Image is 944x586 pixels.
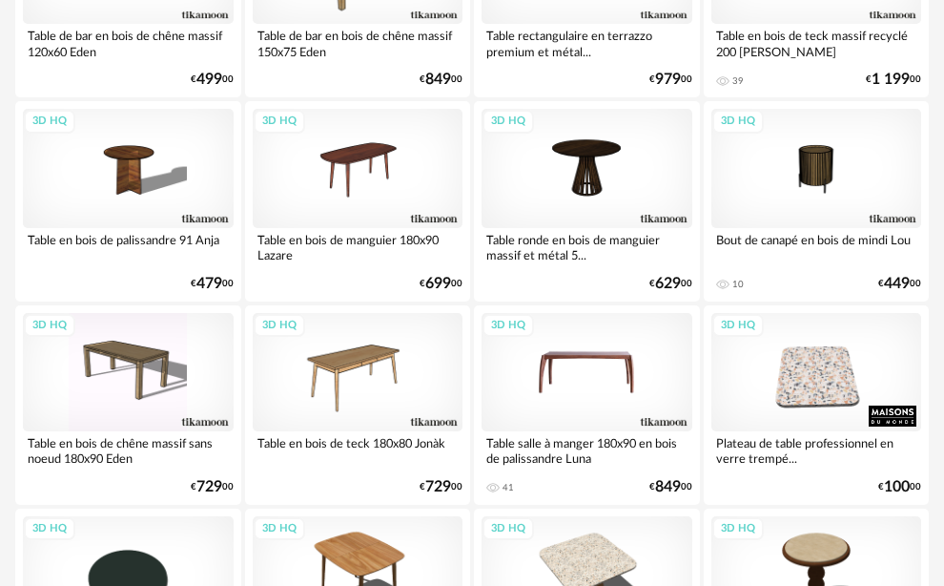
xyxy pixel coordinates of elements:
[24,314,75,338] div: 3D HQ
[884,481,910,493] span: 100
[425,73,451,86] span: 849
[253,24,463,62] div: Table de bar en bois de chêne massif 150x75 Eden
[245,305,471,505] a: 3D HQ Table en bois de teck 180x80 Jonàk €72900
[253,431,463,470] div: Table en bois de teck 180x80 Jonàk
[425,481,451,493] span: 729
[15,305,241,505] a: 3D HQ Table en bois de chêne massif sans noeud 180x90 Eden €72900
[878,481,921,493] div: € 00
[878,278,921,290] div: € 00
[503,482,514,493] div: 41
[732,75,744,87] div: 39
[712,314,764,338] div: 3D HQ
[704,305,930,505] a: 3D HQ Plateau de table professionnel en verre trempé... €10000
[191,278,234,290] div: € 00
[482,110,534,134] div: 3D HQ
[482,431,692,470] div: Table salle à manger 180x90 en bois de palissandre Luna
[196,73,222,86] span: 499
[712,517,764,541] div: 3D HQ
[482,228,692,266] div: Table ronde en bois de manguier massif et métal 5...
[482,24,692,62] div: Table rectangulaire en terrazzo premium et métal...
[884,278,910,290] span: 449
[254,517,305,541] div: 3D HQ
[245,101,471,301] a: 3D HQ Table en bois de manguier 180x90 Lazare €69900
[655,73,681,86] span: 979
[420,73,462,86] div: € 00
[420,481,462,493] div: € 00
[711,228,922,266] div: Bout de canapé en bois de mindi Lou
[872,73,910,86] span: 1 199
[655,278,681,290] span: 629
[655,481,681,493] span: 849
[866,73,921,86] div: € 00
[196,278,222,290] span: 479
[191,73,234,86] div: € 00
[474,305,700,505] a: 3D HQ Table salle à manger 180x90 en bois de palissandre Luna 41 €84900
[191,481,234,493] div: € 00
[711,431,922,470] div: Plateau de table professionnel en verre trempé...
[649,73,692,86] div: € 00
[23,228,234,266] div: Table en bois de palissandre 91 Anja
[704,101,930,301] a: 3D HQ Bout de canapé en bois de mindi Lou 10 €44900
[425,278,451,290] span: 699
[254,110,305,134] div: 3D HQ
[196,481,222,493] span: 729
[15,101,241,301] a: 3D HQ Table en bois de palissandre 91 Anja €47900
[23,431,234,470] div: Table en bois de chêne massif sans noeud 180x90 Eden
[482,314,534,338] div: 3D HQ
[649,481,692,493] div: € 00
[712,110,764,134] div: 3D HQ
[23,24,234,62] div: Table de bar en bois de chêne massif 120x60 Eden
[420,278,462,290] div: € 00
[24,517,75,541] div: 3D HQ
[474,101,700,301] a: 3D HQ Table ronde en bois de manguier massif et métal 5... €62900
[732,279,744,290] div: 10
[711,24,922,62] div: Table en bois de teck massif recyclé 200 [PERSON_NAME]
[482,517,534,541] div: 3D HQ
[649,278,692,290] div: € 00
[253,228,463,266] div: Table en bois de manguier 180x90 Lazare
[24,110,75,134] div: 3D HQ
[254,314,305,338] div: 3D HQ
